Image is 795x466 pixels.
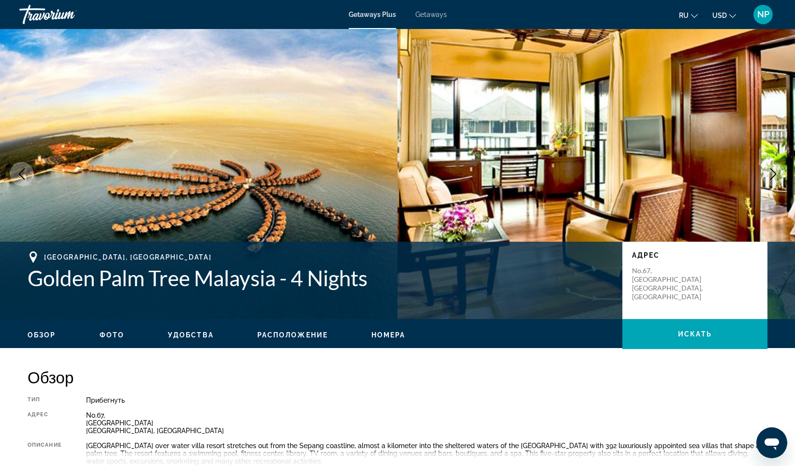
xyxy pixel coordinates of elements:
button: Обзор [28,331,56,339]
span: Удобства [168,331,214,339]
a: Getaways [415,11,447,18]
p: No.67, [GEOGRAPHIC_DATA] [GEOGRAPHIC_DATA], [GEOGRAPHIC_DATA] [632,266,709,301]
button: Фото [100,331,124,339]
span: USD [712,12,727,19]
span: Расположение [257,331,328,339]
div: [GEOGRAPHIC_DATA] over water villa resort stretches out from the Sepang coastline, almost a kilom... [86,442,767,465]
button: Change language [679,8,698,22]
span: NP [757,10,769,19]
span: ru [679,12,689,19]
p: Адрес [632,251,758,259]
button: Next image [761,162,785,186]
span: Обзор [28,331,56,339]
div: Прибегнуть [86,396,767,404]
button: User Menu [751,4,776,25]
span: искать [678,330,712,338]
h1: Golden Palm Tree Malaysia - 4 Nights [28,265,613,291]
button: Расположение [257,331,328,339]
span: Номера [371,331,406,339]
h2: Обзор [28,367,767,387]
span: [GEOGRAPHIC_DATA], [GEOGRAPHIC_DATA] [44,253,211,261]
iframe: Schaltfläche zum Öffnen des Messaging-Fensters [756,427,787,458]
a: Travorium [19,2,116,27]
button: искать [622,319,767,349]
div: Тип [28,396,62,404]
div: No.67, [GEOGRAPHIC_DATA] [GEOGRAPHIC_DATA], [GEOGRAPHIC_DATA] [86,411,767,435]
div: Адрес [28,411,62,435]
button: Номера [371,331,406,339]
span: Фото [100,331,124,339]
button: Change currency [712,8,736,22]
a: Getaways Plus [349,11,396,18]
button: Previous image [10,162,34,186]
div: Описание [28,442,62,465]
button: Удобства [168,331,214,339]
